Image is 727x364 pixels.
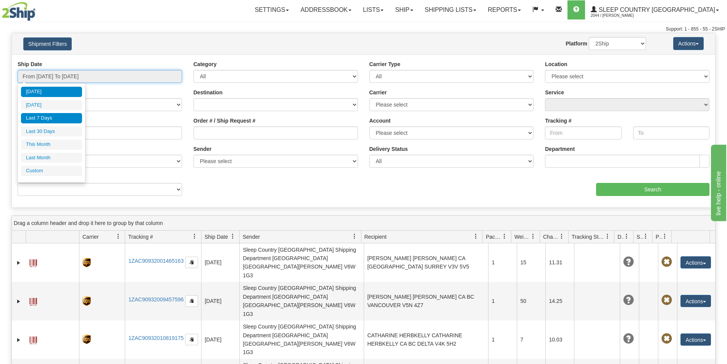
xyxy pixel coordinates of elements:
label: Ship Date [18,60,42,68]
span: Pickup Not Assigned [661,295,672,306]
a: Shipping lists [419,0,482,19]
td: 1 [488,243,517,282]
label: Category [193,60,217,68]
span: Tracking # [128,233,153,241]
input: Search [596,183,709,196]
input: From [545,126,621,139]
a: 1ZAC90932009457596 [128,296,184,303]
a: 1ZAC90932010819175 [128,335,184,341]
span: Shipment Issues [637,233,643,241]
label: Location [545,60,567,68]
a: Label [29,256,37,268]
li: Last Month [21,153,82,163]
td: Sleep Country [GEOGRAPHIC_DATA] Shipping Department [GEOGRAPHIC_DATA] [GEOGRAPHIC_DATA][PERSON_NA... [239,320,364,359]
a: Delivery Status filter column settings [620,230,633,243]
a: Expand [15,336,23,344]
span: Carrier [82,233,99,241]
a: Lists [357,0,389,19]
a: Tracking # filter column settings [188,230,201,243]
button: Actions [680,295,711,307]
span: Pickup Not Assigned [661,257,672,267]
a: Label [29,294,37,307]
li: Last 30 Days [21,126,82,137]
span: Unknown [623,333,634,344]
a: Addressbook [295,0,357,19]
label: Carrier [369,89,387,96]
td: [PERSON_NAME] [PERSON_NAME] CA BC VANCOUVER V5N 4Z7 [364,282,488,320]
td: 50 [517,282,545,320]
a: Sleep Country [GEOGRAPHIC_DATA] 2044 / [PERSON_NAME] [585,0,725,19]
td: 15 [517,243,545,282]
a: Shipment Issues filter column settings [639,230,652,243]
span: Unknown [623,257,634,267]
label: Department [545,145,575,153]
td: Sleep Country [GEOGRAPHIC_DATA] Shipping Department [GEOGRAPHIC_DATA] [GEOGRAPHIC_DATA][PERSON_NA... [239,282,364,320]
span: Delivery Status [617,233,624,241]
td: [DATE] [201,320,239,359]
td: 7 [517,320,545,359]
label: Service [545,89,564,96]
td: 1 [488,320,517,359]
span: Pickup Status [656,233,662,241]
div: live help - online [6,5,71,14]
span: Weight [514,233,530,241]
td: [DATE] [201,243,239,282]
img: 8 - UPS [82,335,90,344]
span: Sender [243,233,260,241]
a: Reports [482,0,527,19]
a: Ship Date filter column settings [226,230,239,243]
td: [PERSON_NAME] [PERSON_NAME] CA [GEOGRAPHIC_DATA] SURREY V3V 5V5 [364,243,488,282]
img: 8 - UPS [82,296,90,306]
img: 8 - UPS [82,258,90,267]
span: Sleep Country [GEOGRAPHIC_DATA] [597,6,715,13]
button: Copy to clipboard [185,334,198,345]
a: Ship [389,0,419,19]
span: 2044 / [PERSON_NAME] [591,12,648,19]
a: Expand [15,298,23,305]
li: This Month [21,139,82,150]
li: [DATE] [21,100,82,110]
button: Actions [680,256,711,269]
a: Label [29,333,37,345]
label: Delivery Status [369,145,408,153]
label: Platform [566,40,587,47]
a: Weight filter column settings [527,230,540,243]
span: Pickup Not Assigned [661,333,672,344]
button: Shipment Filters [23,37,72,50]
label: Order # / Ship Request # [193,117,256,125]
div: Support: 1 - 855 - 55 - 2SHIP [2,26,725,32]
a: Tracking Status filter column settings [601,230,614,243]
button: Actions [673,37,704,50]
label: Destination [193,89,222,96]
td: 10.03 [545,320,574,359]
a: Charge filter column settings [555,230,568,243]
span: Ship Date [205,233,228,241]
button: Actions [680,333,711,346]
span: Recipient [364,233,387,241]
input: To [633,126,709,139]
a: Settings [249,0,295,19]
td: 1 [488,282,517,320]
td: 14.25 [545,282,574,320]
td: CATHARINE HERBKELLY CATHARINE HERBKELLY CA BC DELTA V4K 5H2 [364,320,488,359]
a: Recipient filter column settings [469,230,482,243]
span: Tracking Status [572,233,605,241]
a: Pickup Status filter column settings [658,230,671,243]
a: Expand [15,259,23,267]
label: Carrier Type [369,60,400,68]
td: 11.31 [545,243,574,282]
span: Unknown [623,295,634,306]
a: Carrier filter column settings [112,230,125,243]
td: Sleep Country [GEOGRAPHIC_DATA] Shipping Department [GEOGRAPHIC_DATA] [GEOGRAPHIC_DATA][PERSON_NA... [239,243,364,282]
li: Custom [21,166,82,176]
iframe: chat widget [709,143,726,221]
span: Charge [543,233,559,241]
span: Packages [486,233,502,241]
label: Sender [193,145,211,153]
label: Tracking # [545,117,571,125]
div: grid grouping header [12,216,715,231]
td: [DATE] [201,282,239,320]
button: Copy to clipboard [185,295,198,307]
li: [DATE] [21,87,82,97]
img: logo2044.jpg [2,2,35,21]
